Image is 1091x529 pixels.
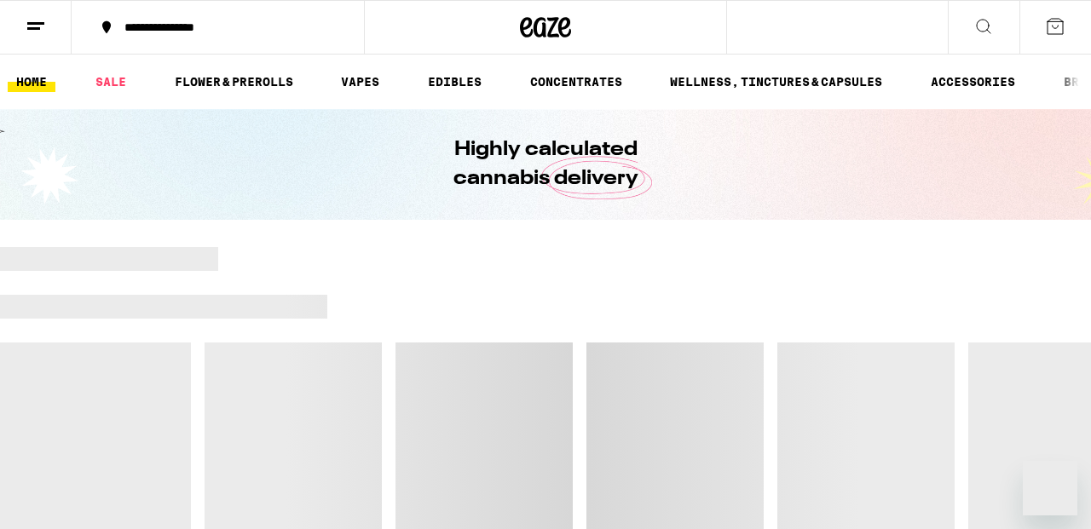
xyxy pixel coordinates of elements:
iframe: Button to launch messaging window [1023,461,1077,515]
a: HOME [8,72,55,92]
a: CONCENTRATES [522,72,631,92]
a: WELLNESS, TINCTURES & CAPSULES [661,72,891,92]
h1: Highly calculated cannabis delivery [405,135,686,193]
a: SALE [87,72,135,92]
a: EDIBLES [419,72,490,92]
a: FLOWER & PREROLLS [166,72,302,92]
a: VAPES [332,72,388,92]
a: ACCESSORIES [922,72,1024,92]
